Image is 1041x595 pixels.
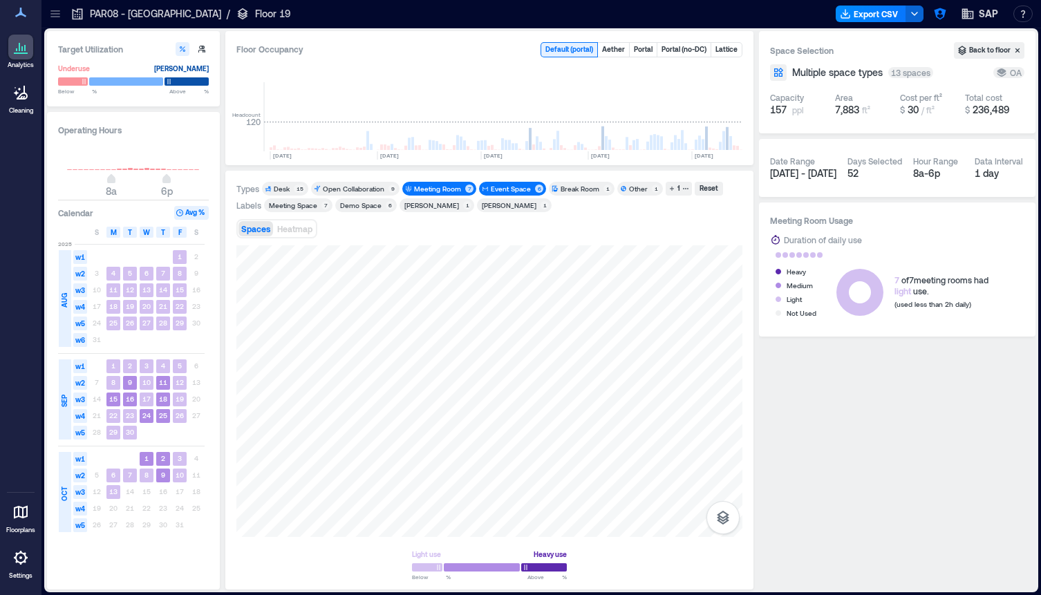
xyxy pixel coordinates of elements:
text: 29 [109,428,118,436]
div: 52 [847,167,902,180]
span: T [161,227,165,238]
button: Portal (no-DC) [657,43,711,57]
span: w2 [73,376,87,390]
text: 8 [178,269,182,277]
span: w2 [73,267,87,281]
text: 2 [161,454,165,462]
div: OA [996,67,1022,78]
text: 19 [176,395,184,403]
text: [DATE] [273,152,292,159]
div: [PERSON_NAME] [404,200,459,210]
text: 3 [178,454,182,462]
span: $ [965,105,970,115]
button: Back to floor [954,42,1024,59]
span: w3 [73,283,87,297]
text: 20 [142,302,151,310]
text: 1 [178,252,182,261]
span: ft² [862,105,870,115]
button: 1 [666,182,692,196]
button: Heatmap [274,221,315,236]
div: 6 [535,185,543,193]
span: 2025 [58,240,72,248]
text: 12 [126,285,134,294]
div: Demo Space [340,200,382,210]
span: M [111,227,117,238]
text: 11 [159,378,167,386]
text: 1 [144,454,149,462]
span: (used less than 2h daily) [894,300,971,308]
div: Days Selected [847,155,902,167]
text: 18 [159,395,167,403]
div: Medium [787,278,813,292]
text: 5 [178,361,182,370]
text: 22 [109,411,118,419]
div: Types [236,183,259,194]
h3: Operating Hours [58,123,209,137]
div: Floor Occupancy [236,42,529,57]
text: 27 [142,319,151,327]
span: SAP [979,7,998,21]
text: [DATE] [484,152,503,159]
button: Aether [598,43,629,57]
span: w5 [73,317,87,330]
span: Heatmap [277,224,312,234]
text: 29 [176,319,184,327]
span: Below % [58,87,97,95]
div: Break Room [561,184,599,193]
p: Floorplans [6,526,35,534]
text: 21 [159,302,167,310]
div: Light use [412,547,441,561]
a: Analytics [3,30,38,73]
text: 25 [159,411,167,419]
text: 5 [128,269,132,277]
span: / ft² [921,105,935,115]
div: of 7 meeting rooms had use. [894,274,988,296]
text: 12 [176,378,184,386]
text: 13 [142,285,151,294]
text: 16 [126,395,134,403]
div: 1 [675,182,682,195]
button: Spaces [238,221,273,236]
span: 157 [770,103,787,117]
div: Area [835,92,853,103]
span: S [194,227,198,238]
p: Floor 19 [255,7,291,21]
span: 236,489 [973,104,1010,115]
div: 7 [321,201,330,209]
div: Duration of daily use [784,233,862,247]
button: SAP [957,3,1002,25]
text: 18 [109,302,118,310]
div: Open Collaboration [323,184,384,193]
span: T [128,227,132,238]
div: [PERSON_NAME] [482,200,536,210]
div: 9 [388,185,397,193]
h3: Space Selection [770,44,954,57]
span: 7,883 [835,104,859,115]
span: 7 [894,275,899,285]
text: 4 [161,361,165,370]
p: / [227,7,230,21]
text: 15 [109,395,118,403]
span: S [95,227,99,238]
div: [PERSON_NAME] [154,62,209,75]
text: 19 [126,302,134,310]
p: PAR08 - [GEOGRAPHIC_DATA] [90,7,221,21]
span: w3 [73,393,87,406]
div: 6 [386,201,394,209]
span: SEP [59,395,70,407]
text: 7 [161,269,165,277]
span: Above % [169,87,209,95]
span: 6p [161,185,173,197]
span: ppl [792,104,804,115]
h3: Target Utilization [58,42,209,56]
div: Desk [274,184,290,193]
span: w4 [73,409,87,423]
button: Portal [630,43,657,57]
text: 9 [128,378,132,386]
a: Floorplans [2,495,39,538]
span: AUG [59,293,70,308]
span: w4 [73,502,87,516]
a: Settings [4,541,37,584]
div: Reset [697,182,720,195]
span: 30 [908,104,919,115]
